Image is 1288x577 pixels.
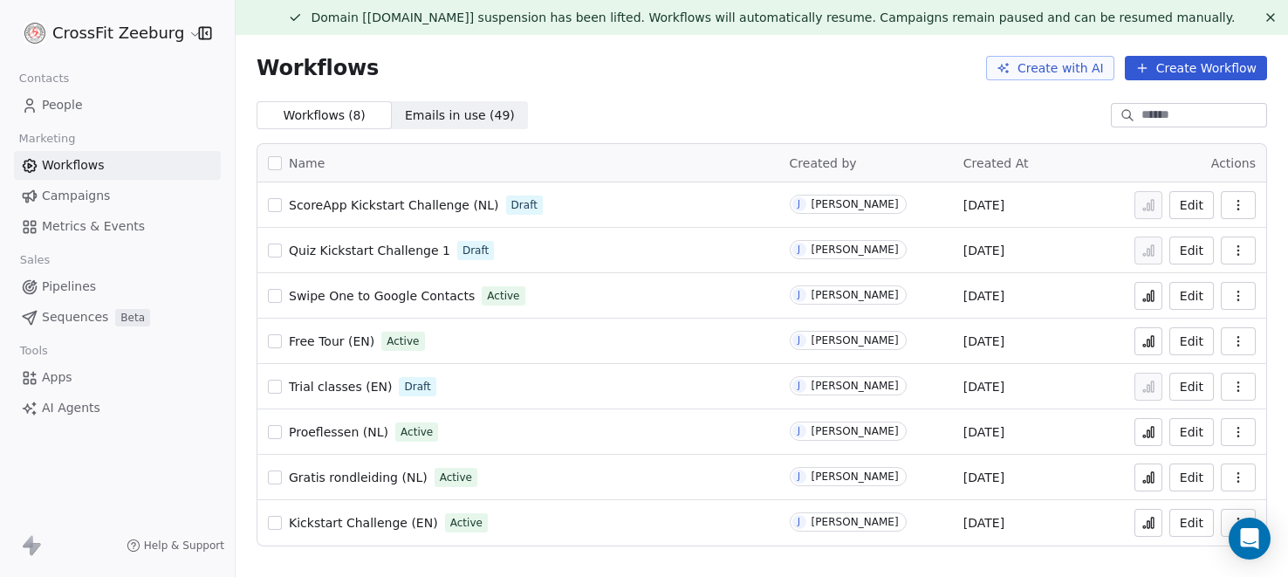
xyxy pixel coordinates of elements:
[11,126,83,152] span: Marketing
[289,242,450,259] a: Quiz Kickstart Challenge 1
[289,287,475,305] a: Swipe One to Google Contacts
[289,155,325,173] span: Name
[257,56,379,80] span: Workflows
[14,272,221,301] a: Pipelines
[963,242,1004,259] span: [DATE]
[963,514,1004,532] span: [DATE]
[450,515,483,531] span: Active
[127,539,224,553] a: Help & Support
[798,243,800,257] div: J
[42,187,110,205] span: Campaigns
[1169,464,1214,491] button: Edit
[1169,509,1214,537] button: Edit
[798,333,800,347] div: J
[289,380,392,394] span: Trial classes (EN)
[42,368,72,387] span: Apps
[812,334,899,347] div: [PERSON_NAME]
[42,278,96,296] span: Pipelines
[511,197,538,213] span: Draft
[289,469,428,486] a: Gratis rondleiding (NL)
[14,212,221,241] a: Metrics & Events
[1229,518,1271,560] div: Open Intercom Messenger
[1169,418,1214,446] button: Edit
[21,18,186,48] button: CrossFit Zeeburg
[798,470,800,484] div: J
[289,334,374,348] span: Free Tour (EN)
[289,333,374,350] a: Free Tour (EN)
[289,471,428,484] span: Gratis rondleiding (NL)
[144,539,224,553] span: Help & Support
[1169,373,1214,401] button: Edit
[1169,237,1214,264] button: Edit
[963,378,1004,395] span: [DATE]
[963,287,1004,305] span: [DATE]
[289,196,499,214] a: ScoreApp Kickstart Challenge (NL)
[289,516,438,530] span: Kickstart Challenge (EN)
[1211,156,1256,170] span: Actions
[1125,56,1267,80] button: Create Workflow
[812,244,899,256] div: [PERSON_NAME]
[1169,327,1214,355] button: Edit
[812,289,899,301] div: [PERSON_NAME]
[487,288,519,304] span: Active
[462,243,489,258] span: Draft
[42,96,83,114] span: People
[289,378,392,395] a: Trial classes (EN)
[798,424,800,438] div: J
[42,156,105,175] span: Workflows
[1169,282,1214,310] button: Edit
[963,469,1004,486] span: [DATE]
[289,198,499,212] span: ScoreApp Kickstart Challenge (NL)
[963,333,1004,350] span: [DATE]
[289,514,438,532] a: Kickstart Challenge (EN)
[812,380,899,392] div: [PERSON_NAME]
[404,379,430,395] span: Draft
[24,23,45,44] img: logo%20website.jpg
[42,308,108,326] span: Sequences
[798,197,800,211] div: J
[12,338,55,364] span: Tools
[986,56,1114,80] button: Create with AI
[311,10,1235,24] span: Domain [[DOMAIN_NAME]] suspension has been lifted. Workflows will automatically resume. Campaigns...
[440,470,472,485] span: Active
[289,423,388,441] a: Proeflessen (NL)
[812,516,899,528] div: [PERSON_NAME]
[289,244,450,258] span: Quiz Kickstart Challenge 1
[963,423,1004,441] span: [DATE]
[289,289,475,303] span: Swipe One to Google Contacts
[963,156,1029,170] span: Created At
[812,471,899,483] div: [PERSON_NAME]
[14,363,221,392] a: Apps
[42,399,100,417] span: AI Agents
[405,106,515,125] span: Emails in use ( 49 )
[12,247,58,273] span: Sales
[790,156,857,170] span: Created by
[1169,191,1214,219] button: Edit
[812,425,899,437] div: [PERSON_NAME]
[963,196,1004,214] span: [DATE]
[812,198,899,210] div: [PERSON_NAME]
[14,91,221,120] a: People
[798,288,800,302] div: J
[798,379,800,393] div: J
[115,309,150,326] span: Beta
[798,515,800,529] div: J
[289,425,388,439] span: Proeflessen (NL)
[52,22,184,45] span: CrossFit Zeeburg
[14,303,221,332] a: SequencesBeta
[11,65,77,92] span: Contacts
[14,151,221,180] a: Workflows
[387,333,419,349] span: Active
[14,182,221,210] a: Campaigns
[14,394,221,422] a: AI Agents
[42,217,145,236] span: Metrics & Events
[401,424,433,440] span: Active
